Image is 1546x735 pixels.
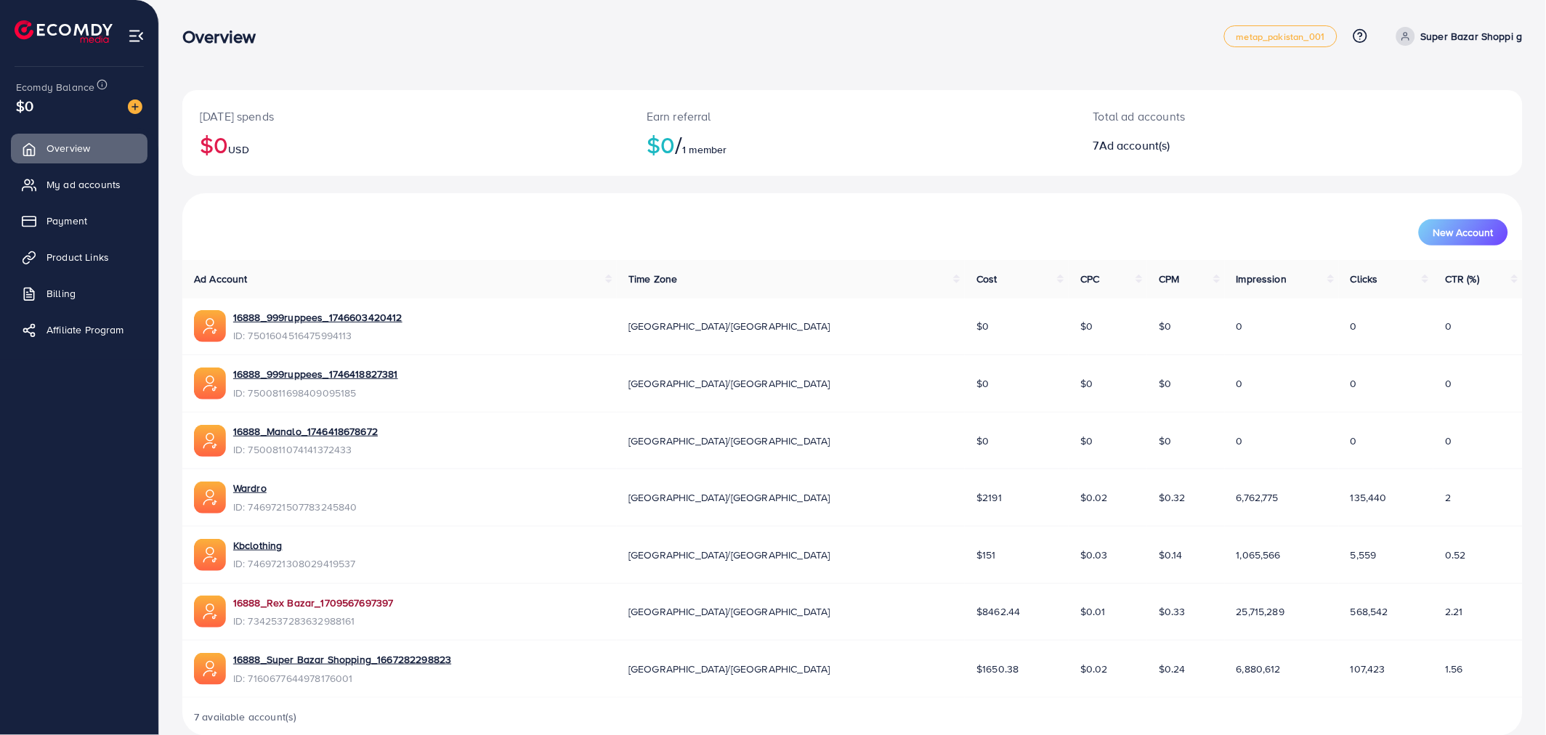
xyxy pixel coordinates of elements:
span: 0 [1237,434,1243,448]
span: ID: 7501604516475994113 [233,328,402,343]
a: 16888_Manalo_1746418678672 [233,424,378,439]
span: 25,715,289 [1237,604,1285,619]
span: Affiliate Program [46,322,124,337]
span: CTR (%) [1445,272,1479,286]
span: Ad Account [194,272,248,286]
img: ic-ads-acc.e4c84228.svg [194,310,226,342]
span: 568,542 [1351,604,1388,619]
img: image [128,100,142,114]
span: 0 [1237,319,1243,333]
a: 16888_999ruppees_1746418827381 [233,367,398,381]
span: 107,423 [1351,662,1385,676]
span: ID: 7469721308029419537 [233,556,356,571]
a: 16888_Rex Bazar_1709567697397 [233,596,394,610]
span: $0 [1159,434,1171,448]
span: ID: 7500811074141372433 [233,442,378,457]
img: logo [15,20,113,43]
img: menu [128,28,145,44]
span: 0 [1351,319,1357,333]
span: 2.21 [1445,604,1463,619]
span: 7 available account(s) [194,710,297,724]
h2: 7 [1093,139,1393,153]
span: CPM [1159,272,1179,286]
span: 135,440 [1351,490,1387,505]
span: $0.32 [1159,490,1186,505]
span: [GEOGRAPHIC_DATA]/[GEOGRAPHIC_DATA] [628,490,830,505]
span: $0 [16,95,33,116]
span: Impression [1237,272,1287,286]
span: Ecomdy Balance [16,80,94,94]
span: 0 [1445,434,1452,448]
p: [DATE] spends [200,107,612,125]
span: CPC [1080,272,1099,286]
a: Super Bazar Shoppi g [1391,27,1523,46]
span: $2191 [976,490,1002,505]
span: $0 [1159,376,1171,391]
span: metap_pakistan_001 [1237,32,1325,41]
span: $0 [976,434,989,448]
span: 1.56 [1445,662,1463,676]
a: metap_pakistan_001 [1224,25,1337,47]
span: [GEOGRAPHIC_DATA]/[GEOGRAPHIC_DATA] [628,604,830,619]
span: My ad accounts [46,177,121,192]
span: [GEOGRAPHIC_DATA]/[GEOGRAPHIC_DATA] [628,376,830,391]
img: ic-ads-acc.e4c84228.svg [194,367,226,399]
span: Ad account(s) [1099,137,1170,153]
span: $0 [1080,376,1093,391]
h3: Overview [182,26,267,47]
span: $0.24 [1159,662,1186,676]
p: Earn referral [647,107,1059,125]
span: 6,762,775 [1237,490,1279,505]
span: USD [228,142,248,157]
a: Wardro [233,481,357,495]
span: $0 [1080,319,1093,333]
img: ic-ads-acc.e4c84228.svg [194,425,226,457]
span: $0.14 [1159,548,1183,562]
img: ic-ads-acc.e4c84228.svg [194,653,226,685]
button: New Account [1419,219,1508,245]
span: [GEOGRAPHIC_DATA]/[GEOGRAPHIC_DATA] [628,319,830,333]
span: 0 [1445,319,1452,333]
span: 1,065,566 [1237,548,1281,562]
span: $151 [976,548,996,562]
span: 0 [1237,376,1243,391]
a: Billing [11,279,147,308]
span: $1650.38 [976,662,1019,676]
a: Affiliate Program [11,315,147,344]
a: 16888_Super Bazar Shopping_1667282298823 [233,652,451,667]
span: $0.33 [1159,604,1186,619]
img: ic-ads-acc.e4c84228.svg [194,539,226,571]
a: My ad accounts [11,170,147,199]
span: $0.02 [1080,662,1108,676]
span: [GEOGRAPHIC_DATA]/[GEOGRAPHIC_DATA] [628,662,830,676]
span: $0 [976,376,989,391]
span: Clicks [1351,272,1378,286]
span: Cost [976,272,997,286]
a: Payment [11,206,147,235]
span: / [675,128,682,161]
h2: $0 [200,131,612,158]
a: Overview [11,134,147,163]
p: Total ad accounts [1093,107,1393,125]
span: 0.52 [1445,548,1466,562]
h2: $0 [647,131,1059,158]
span: [GEOGRAPHIC_DATA]/[GEOGRAPHIC_DATA] [628,434,830,448]
span: Product Links [46,250,109,264]
a: 16888_999ruppees_1746603420412 [233,310,402,325]
span: $8462.44 [976,604,1020,619]
span: $0 [976,319,989,333]
span: ID: 7342537283632988161 [233,614,394,628]
span: $0 [1159,319,1171,333]
span: $0.03 [1080,548,1108,562]
span: Billing [46,286,76,301]
span: 0 [1351,434,1357,448]
p: Super Bazar Shoppi g [1421,28,1523,45]
span: 0 [1351,376,1357,391]
img: ic-ads-acc.e4c84228.svg [194,482,226,513]
span: 2 [1445,490,1451,505]
span: $0 [1080,434,1093,448]
span: ID: 7469721507783245840 [233,500,357,514]
span: 5,559 [1351,548,1377,562]
span: $0.01 [1080,604,1106,619]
